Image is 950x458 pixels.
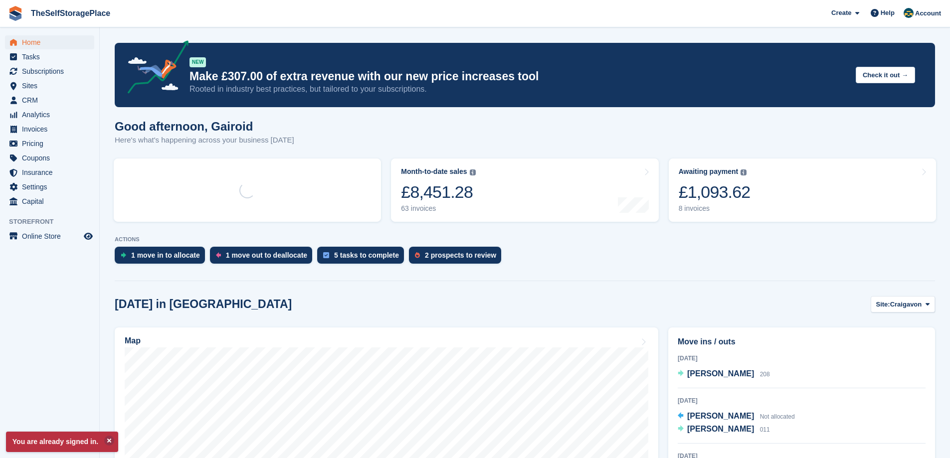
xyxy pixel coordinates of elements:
[470,169,476,175] img: icon-info-grey-7440780725fd019a000dd9b08b2336e03edf1995a4989e88bcd33f0948082b44.svg
[22,137,82,151] span: Pricing
[6,432,118,452] p: You are already signed in.
[678,368,770,381] a: [PERSON_NAME] 208
[679,167,739,176] div: Awaiting payment
[27,5,114,21] a: TheSelfStoragePlace
[5,79,94,93] a: menu
[22,50,82,64] span: Tasks
[22,165,82,179] span: Insurance
[22,180,82,194] span: Settings
[131,251,200,259] div: 1 move in to allocate
[115,298,292,311] h2: [DATE] in [GEOGRAPHIC_DATA]
[5,122,94,136] a: menu
[5,137,94,151] a: menu
[190,84,848,95] p: Rooted in industry best practices, but tailored to your subscriptions.
[115,120,294,133] h1: Good afternoon, Gairoid
[22,93,82,107] span: CRM
[760,413,795,420] span: Not allocated
[216,252,221,258] img: move_outs_to_deallocate_icon-f764333ba52eb49d3ac5e1228854f67142a1ed5810a6f6cc68b1a99e826820c5.svg
[687,369,754,378] span: [PERSON_NAME]
[687,425,754,433] span: [PERSON_NAME]
[415,252,420,258] img: prospect-51fa495bee0391a8d652442698ab0144808aea92771e9ea1ae160a38d050c398.svg
[876,300,890,309] span: Site:
[22,35,82,49] span: Home
[22,64,82,78] span: Subscriptions
[115,236,935,243] p: ACTIONS
[210,247,317,269] a: 1 move out to deallocate
[82,230,94,242] a: Preview store
[871,296,936,312] button: Site: Craigavon
[5,93,94,107] a: menu
[5,50,94,64] a: menu
[22,79,82,93] span: Sites
[317,247,409,269] a: 5 tasks to complete
[5,229,94,243] a: menu
[890,300,922,309] span: Craigavon
[5,165,94,179] a: menu
[741,169,747,175] img: icon-info-grey-7440780725fd019a000dd9b08b2336e03edf1995a4989e88bcd33f0948082b44.svg
[190,69,848,84] p: Make £307.00 of extra revenue with our new price increases tool
[5,108,94,122] a: menu
[425,251,496,259] div: 2 prospects to review
[831,8,851,18] span: Create
[401,204,475,213] div: 63 invoices
[678,354,926,363] div: [DATE]
[190,57,206,67] div: NEW
[5,180,94,194] a: menu
[22,194,82,208] span: Capital
[401,182,475,202] div: £8,451.28
[409,247,506,269] a: 2 prospects to review
[22,108,82,122] span: Analytics
[22,122,82,136] span: Invoices
[915,8,941,18] span: Account
[678,410,795,423] a: [PERSON_NAME] Not allocated
[5,35,94,49] a: menu
[391,158,658,222] a: Month-to-date sales £8,451.28 63 invoices
[678,336,926,348] h2: Move ins / outs
[121,252,126,258] img: move_ins_to_allocate_icon-fdf77a2bb77ea45bf5b3d319d69a93e2d87916cf1d5bf7949dd705db3b84f3ca.svg
[760,371,770,378] span: 208
[669,158,936,222] a: Awaiting payment £1,093.62 8 invoices
[8,6,23,21] img: stora-icon-8386f47178a22dfd0bd8f6a31ec36ba5ce8667c1dd55bd0f319d3a0aa187defe.svg
[856,67,915,83] button: Check it out →
[115,247,210,269] a: 1 move in to allocate
[678,396,926,405] div: [DATE]
[5,64,94,78] a: menu
[9,217,99,227] span: Storefront
[22,151,82,165] span: Coupons
[904,8,914,18] img: Gairoid
[5,151,94,165] a: menu
[334,251,399,259] div: 5 tasks to complete
[323,252,329,258] img: task-75834270c22a3079a89374b754ae025e5fb1db73e45f91037f5363f120a921f8.svg
[881,8,895,18] span: Help
[5,194,94,208] a: menu
[401,167,467,176] div: Month-to-date sales
[687,412,754,420] span: [PERSON_NAME]
[760,426,770,433] span: 011
[678,423,770,436] a: [PERSON_NAME] 011
[119,40,189,97] img: price-adjustments-announcement-icon-8257ccfd72463d97f412b2fc003d46551f7dbcb40ab6d574587a9cd5c0d94...
[125,336,141,345] h2: Map
[22,229,82,243] span: Online Store
[226,251,307,259] div: 1 move out to deallocate
[679,204,751,213] div: 8 invoices
[679,182,751,202] div: £1,093.62
[115,135,294,146] p: Here's what's happening across your business [DATE]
